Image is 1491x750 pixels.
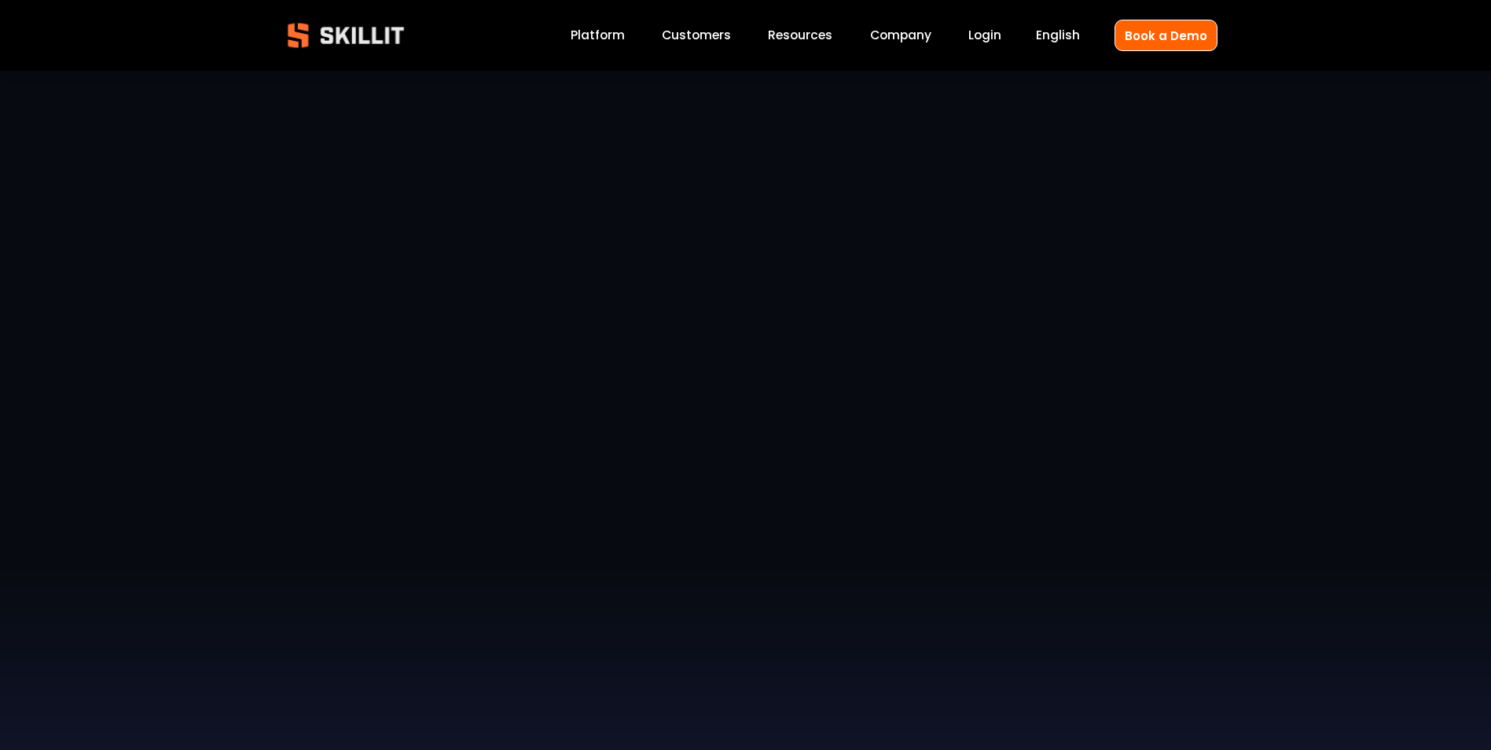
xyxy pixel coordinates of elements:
a: Login [968,25,1001,46]
div: language picker [1036,25,1080,46]
img: Skillit [274,12,417,59]
span: Resources [768,26,832,44]
iframe: Jack Nix Full Interview Skillit Testimonial [274,170,1217,700]
a: Customers [662,25,731,46]
a: Book a Demo [1115,20,1217,50]
span: English [1036,26,1080,44]
a: Company [870,25,931,46]
a: folder dropdown [768,25,832,46]
a: Platform [571,25,625,46]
